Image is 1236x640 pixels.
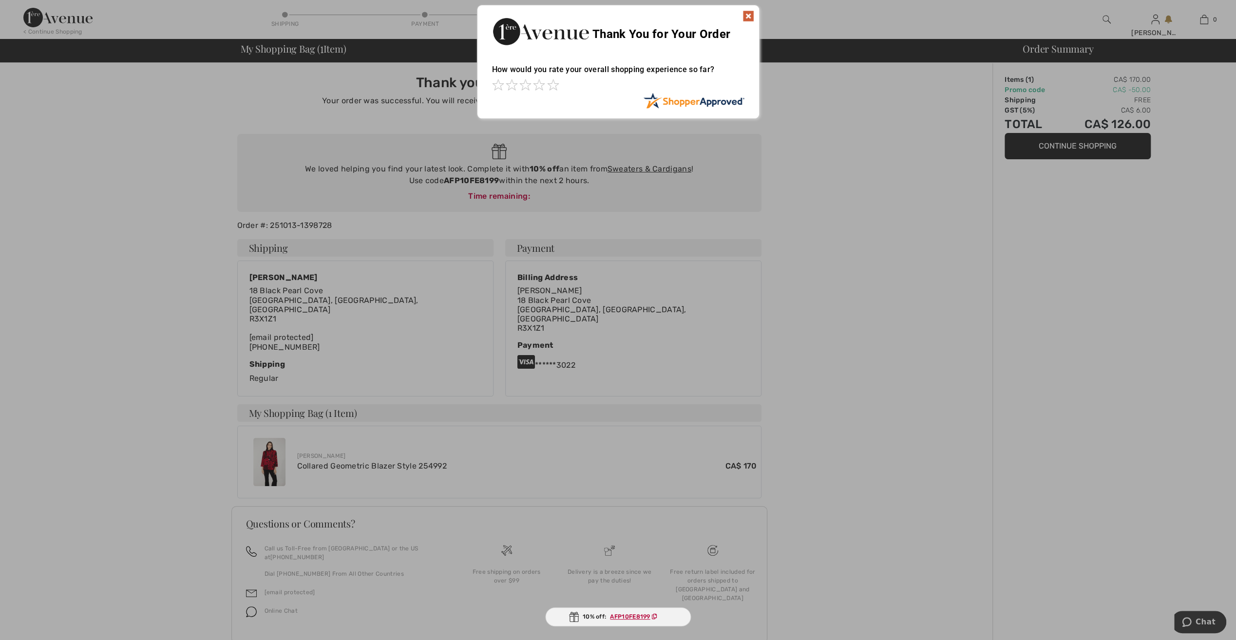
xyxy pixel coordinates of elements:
[492,15,589,48] img: Thank You for Your Order
[592,27,730,41] span: Thank You for Your Order
[545,607,691,626] div: 10% off:
[21,7,41,16] span: Chat
[492,55,744,93] div: How would you rate your overall shopping experience so far?
[610,613,650,620] ins: AFP10FE8199
[742,10,754,22] img: x
[569,612,579,622] img: Gift.svg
